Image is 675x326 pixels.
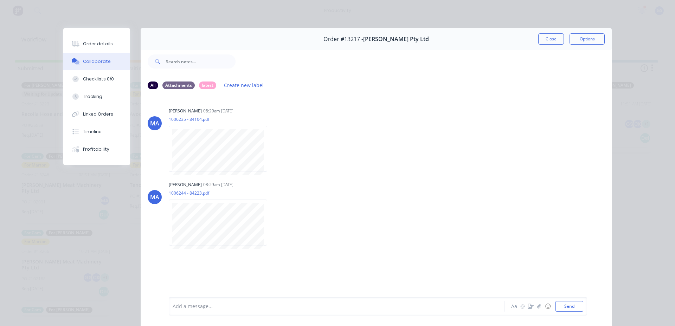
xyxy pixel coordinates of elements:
div: Timeline [83,129,102,135]
input: Search notes... [166,54,236,69]
button: Create new label [220,80,268,90]
div: MA [150,193,159,201]
div: Profitability [83,146,109,152]
iframe: Intercom live chat [651,302,668,319]
button: Options [570,33,605,45]
span: [PERSON_NAME] Pty Ltd [363,36,429,43]
button: Aa [510,302,518,311]
button: Send [555,301,583,312]
div: latest [199,81,216,89]
button: Order details [63,35,130,53]
div: Tracking [83,93,102,100]
p: 1006235 - 84104.pdf [169,116,274,122]
div: [PERSON_NAME] [169,182,202,188]
button: Checklists 0/0 [63,70,130,88]
button: Close [538,33,564,45]
div: Linked Orders [83,111,113,117]
div: All [148,81,158,89]
button: ☺ [544,302,552,311]
button: Collaborate [63,53,130,70]
div: Attachments [162,81,195,89]
div: Collaborate [83,58,111,65]
div: MA [150,119,159,128]
button: @ [518,302,527,311]
div: 08:29am [DATE] [203,108,233,114]
div: Order details [83,41,113,47]
div: [PERSON_NAME] [169,108,202,114]
button: Profitability [63,141,130,158]
div: Checklists 0/0 [83,76,114,82]
button: Tracking [63,88,130,105]
button: Linked Orders [63,105,130,123]
p: 1006244 - 84223.pdf [169,190,274,196]
button: Timeline [63,123,130,141]
div: 08:29am [DATE] [203,182,233,188]
span: Order #13217 - [323,36,363,43]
